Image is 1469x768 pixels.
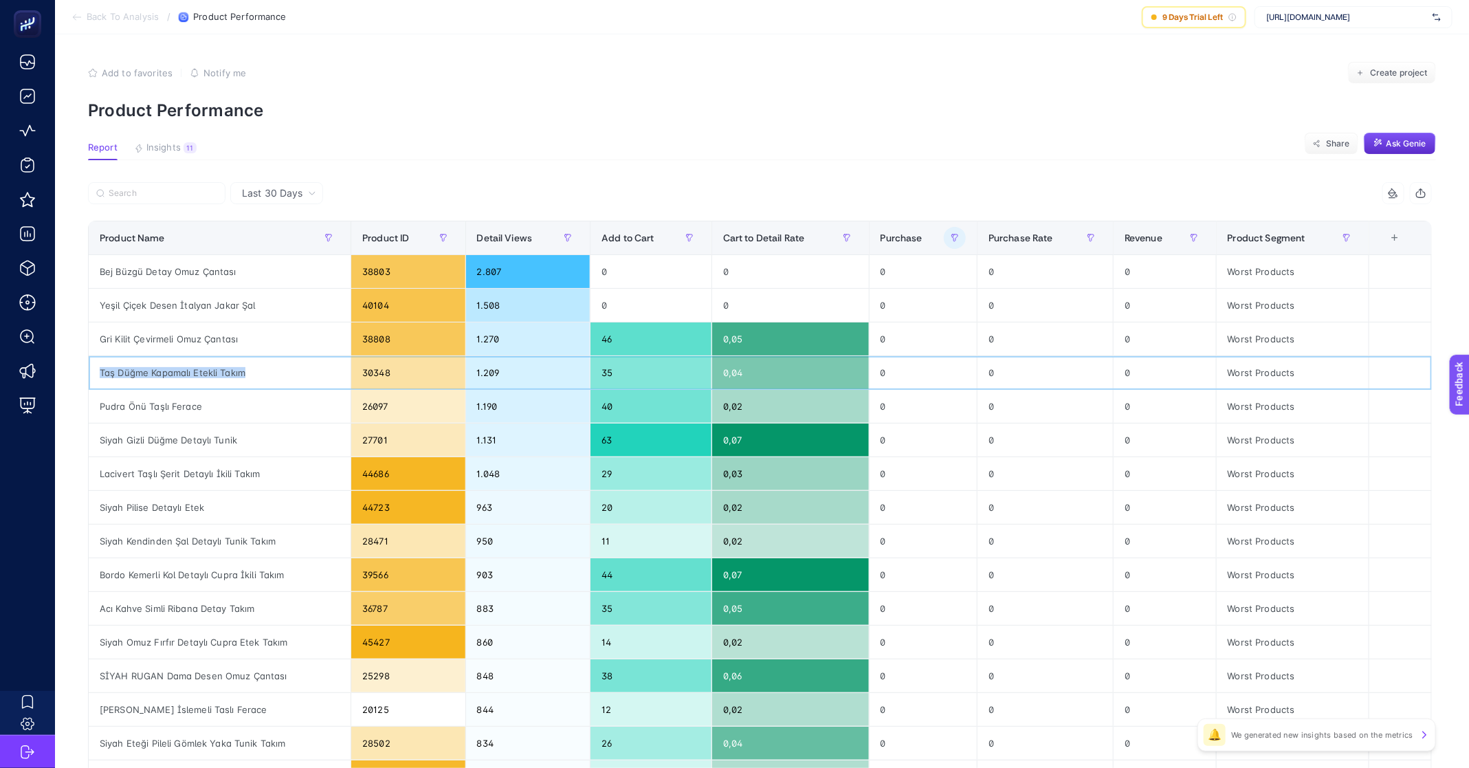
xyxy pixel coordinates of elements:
div: 20 [590,491,711,524]
div: 0 [1114,693,1216,726]
div: 44723 [351,491,465,524]
div: Worst Products [1217,592,1369,625]
div: 0 [870,356,977,389]
span: Add to Cart [601,232,654,243]
div: Taş Düğme Kapamalı Etekli Takım [89,356,351,389]
div: 28502 [351,727,465,760]
div: Yeşil Çiçek Desen İtalyan Jakar Şal [89,289,351,322]
div: 1.270 [466,322,590,355]
div: 0 [870,592,977,625]
div: 40104 [351,289,465,322]
div: 0,05 [712,322,869,355]
div: 0 [1114,491,1216,524]
span: Insights [146,142,181,153]
div: 0 [1114,592,1216,625]
div: 26 [590,727,711,760]
div: 38803 [351,255,465,288]
div: Siyah Gizli Düğme Detaylı Tunik [89,424,351,457]
div: Worst Products [1217,322,1369,355]
div: Worst Products [1217,626,1369,659]
div: 2.807 [466,255,590,288]
span: Create project [1370,67,1428,78]
div: 0 [978,727,1113,760]
input: Search [109,188,217,199]
div: Acı Kahve Simli Ribana Detay Takım [89,592,351,625]
div: 12 [590,693,711,726]
div: 860 [466,626,590,659]
div: 0,02 [712,693,869,726]
div: 0 [978,255,1113,288]
div: 0 [1114,390,1216,423]
div: Gri Kilit Çevirmeli Omuz Çantası [89,322,351,355]
div: 0,04 [712,727,869,760]
div: 0 [978,424,1113,457]
div: 0 [978,693,1113,726]
div: 44 [590,558,711,591]
button: Create project [1348,62,1436,84]
div: 0 [978,659,1113,692]
div: 27701 [351,424,465,457]
div: 0,02 [712,491,869,524]
div: 44686 [351,457,465,490]
div: + [1382,232,1408,243]
div: 844 [466,693,590,726]
button: Ask Genie [1364,133,1436,155]
div: 0 [870,626,977,659]
div: 883 [466,592,590,625]
div: 0 [978,322,1113,355]
div: 38808 [351,322,465,355]
div: Worst Products [1217,424,1369,457]
div: Worst Products [1217,659,1369,692]
div: 11 [590,525,711,558]
div: Worst Products [1217,693,1369,726]
div: 14 [590,626,711,659]
div: Pudra Önü Taşlı Ferace [89,390,351,423]
div: 903 [466,558,590,591]
div: Worst Products [1217,491,1369,524]
span: Ask Genie [1387,138,1426,149]
div: 1.048 [466,457,590,490]
div: Worst Products [1217,525,1369,558]
div: Siyah Pilise Detaylı Etek [89,491,351,524]
div: 0 [1114,255,1216,288]
span: Product Performance [193,12,286,23]
span: Revenue [1125,232,1162,243]
div: 0 [978,558,1113,591]
div: [PERSON_NAME] İslemeli Taslı Ferace [89,693,351,726]
div: 28471 [351,525,465,558]
div: 20125 [351,693,465,726]
div: 0,02 [712,626,869,659]
div: 0,06 [712,659,869,692]
div: 0 [870,693,977,726]
span: [URL][DOMAIN_NAME] [1266,12,1427,23]
div: 0 [1114,457,1216,490]
div: 9 items selected [1380,232,1391,263]
div: 0,02 [712,390,869,423]
div: 1.508 [466,289,590,322]
div: 0 [1114,659,1216,692]
div: 0 [978,491,1113,524]
div: 0 [870,255,977,288]
div: 0 [1114,356,1216,389]
span: Report [88,142,118,153]
div: 0 [1114,626,1216,659]
div: 0 [978,457,1113,490]
button: Notify me [190,67,246,78]
div: 63 [590,424,711,457]
div: 0 [1114,525,1216,558]
div: 0 [978,390,1113,423]
div: Bordo Kemerli Kol Detaylı Cupra İkili Takım [89,558,351,591]
div: 0,07 [712,424,869,457]
div: 39566 [351,558,465,591]
div: 0 [870,322,977,355]
div: Siyah Kendinden Şal Detaylı Tunik Takım [89,525,351,558]
div: 0 [1114,424,1216,457]
div: 0 [1114,322,1216,355]
div: 1.131 [466,424,590,457]
div: Siyah Omuz Fırfır Detaylı Cupra Etek Takım [89,626,351,659]
div: 0,03 [712,457,869,490]
div: 0 [870,424,977,457]
div: 40 [590,390,711,423]
div: 0 [590,255,711,288]
p: Product Performance [88,100,1436,120]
